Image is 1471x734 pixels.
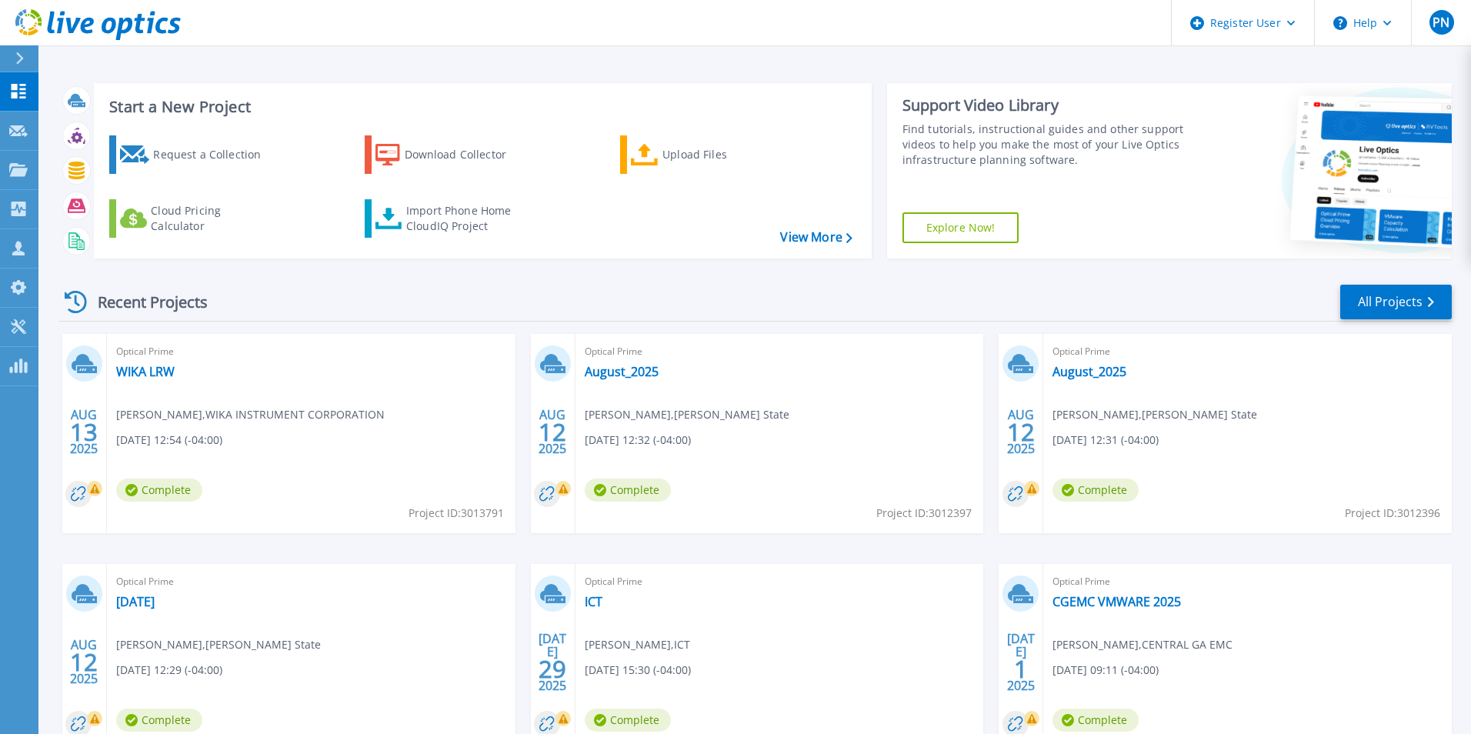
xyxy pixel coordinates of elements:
a: ICT [585,594,602,609]
div: Upload Files [662,139,786,170]
span: [PERSON_NAME] , [PERSON_NAME] State [1052,406,1257,423]
a: Explore Now! [902,212,1019,243]
a: August_2025 [585,364,659,379]
div: Import Phone Home CloudIQ Project [406,203,526,234]
div: AUG 2025 [69,634,98,690]
span: [PERSON_NAME] , [PERSON_NAME] State [116,636,321,653]
a: August_2025 [1052,364,1126,379]
div: Request a Collection [153,139,276,170]
span: Complete [1052,709,1139,732]
span: [PERSON_NAME] , [PERSON_NAME] State [585,406,789,423]
span: PN [1433,16,1449,28]
span: Optical Prime [116,573,506,590]
span: Project ID: 3013791 [409,505,504,522]
span: Project ID: 3012397 [876,505,972,522]
div: Cloud Pricing Calculator [151,203,274,234]
span: [PERSON_NAME] , ICT [585,636,690,653]
span: Optical Prime [1052,343,1443,360]
span: 29 [539,662,566,676]
div: [DATE] 2025 [1006,634,1036,690]
span: 1 [1014,662,1028,676]
span: Complete [116,709,202,732]
span: Optical Prime [585,573,975,590]
div: AUG 2025 [538,404,567,460]
a: Upload Files [620,135,792,174]
span: [DATE] 15:30 (-04:00) [585,662,691,679]
span: 13 [70,425,98,439]
span: Complete [585,479,671,502]
span: 12 [1007,425,1035,439]
div: Download Collector [405,139,528,170]
a: CGEMC VMWARE 2025 [1052,594,1181,609]
div: [DATE] 2025 [538,634,567,690]
span: Optical Prime [1052,573,1443,590]
a: View More [780,230,852,245]
span: Complete [585,709,671,732]
a: Cloud Pricing Calculator [109,199,281,238]
div: Recent Projects [59,283,228,321]
a: WIKA LRW [116,364,175,379]
span: Complete [116,479,202,502]
a: Request a Collection [109,135,281,174]
span: Optical Prime [116,343,506,360]
span: Project ID: 3012396 [1345,505,1440,522]
span: Optical Prime [585,343,975,360]
span: [DATE] 12:54 (-04:00) [116,432,222,449]
span: [PERSON_NAME] , WIKA INSTRUMENT CORPORATION [116,406,385,423]
div: Find tutorials, instructional guides and other support videos to help you make the most of your L... [902,122,1190,168]
span: [DATE] 12:32 (-04:00) [585,432,691,449]
span: [DATE] 09:11 (-04:00) [1052,662,1159,679]
span: [PERSON_NAME] , CENTRAL GA EMC [1052,636,1233,653]
div: Support Video Library [902,95,1190,115]
div: AUG 2025 [1006,404,1036,460]
span: [DATE] 12:29 (-04:00) [116,662,222,679]
span: 12 [539,425,566,439]
a: Download Collector [365,135,536,174]
div: AUG 2025 [69,404,98,460]
a: All Projects [1340,285,1452,319]
a: [DATE] [116,594,155,609]
h3: Start a New Project [109,98,852,115]
span: Complete [1052,479,1139,502]
span: [DATE] 12:31 (-04:00) [1052,432,1159,449]
span: 12 [70,656,98,669]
